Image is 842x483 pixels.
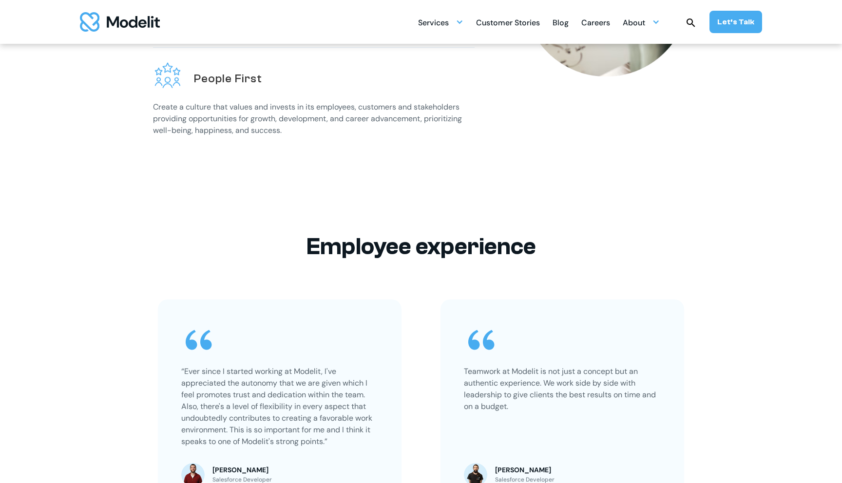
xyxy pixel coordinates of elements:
div: Services [418,13,463,32]
div: Blog [553,14,569,33]
div: Services [418,14,449,33]
div: Customer Stories [476,14,540,33]
a: Customer Stories [476,13,540,32]
div: Teamwork at Modelit is not just a concept but an authentic experience. We work side by side with ... [464,366,661,412]
div: [PERSON_NAME] [212,465,268,475]
a: Careers [581,13,610,32]
p: Create a culture that values and invests in its employees, customers and stakeholders providing o... [153,101,475,136]
h2: People First [194,71,262,86]
h2: Employee experience [119,233,723,260]
a: Blog [553,13,569,32]
a: Let’s Talk [709,11,762,33]
a: home [80,12,160,32]
img: modelit logo [80,12,160,32]
div: About [623,13,660,32]
div: [PERSON_NAME] [495,465,551,475]
div: “Ever since I started working at Modelit, I've appreciated the autonomy that we are given which I... [181,366,378,447]
div: Let’s Talk [717,17,754,27]
div: About [623,14,645,33]
div: Careers [581,14,610,33]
